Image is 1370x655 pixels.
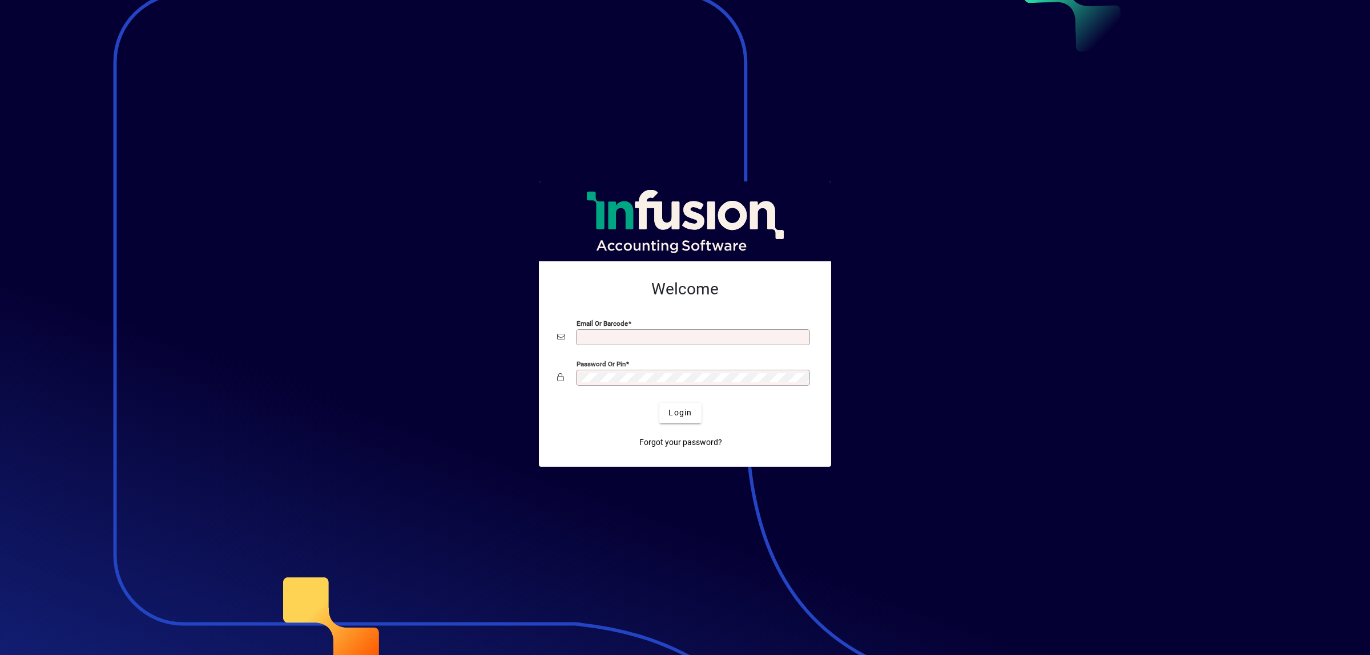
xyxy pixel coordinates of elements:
mat-label: Email or Barcode [577,319,628,327]
h2: Welcome [557,280,813,299]
button: Login [659,403,701,423]
a: Forgot your password? [635,432,727,453]
span: Login [668,407,692,419]
mat-label: Password or Pin [577,359,626,367]
span: Forgot your password? [639,436,722,448]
